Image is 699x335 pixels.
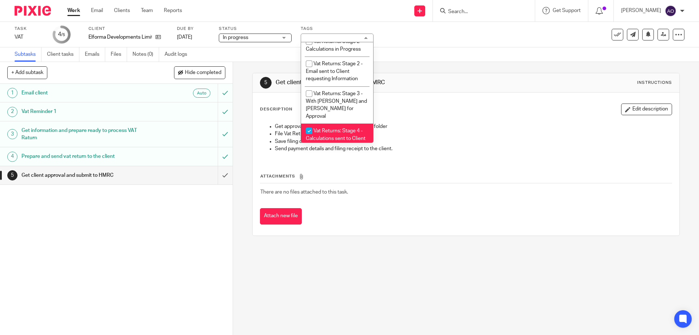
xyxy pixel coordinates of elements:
[15,47,42,62] a: Subtasks
[185,70,221,76] span: Hide completed
[177,35,192,40] span: [DATE]
[621,7,661,14] p: [PERSON_NAME]
[447,9,513,15] input: Search
[165,47,193,62] a: Audit logs
[7,107,17,117] div: 2
[260,174,295,178] span: Attachments
[21,106,147,117] h1: Vat Reminder 1
[21,125,147,144] h1: Get information and prepare ready to process VAT Raturn
[306,39,363,52] span: Vat Returns: Stage 2 - Calculations in Progress
[141,7,153,14] a: Team
[665,5,676,17] img: svg%3E
[260,106,292,112] p: Description
[88,34,152,41] p: Elforma Developments Limited
[67,7,80,14] a: Work
[15,6,51,16] img: Pixie
[7,170,17,180] div: 5
[275,145,671,152] p: Send payment details and filing receipt to the client.
[21,170,147,181] h1: Get client approval and submit to HMRC
[260,190,348,195] span: There are no files attached to this task.
[7,129,17,139] div: 3
[306,61,363,81] span: Vat Returns: Stage 2 - Email sent to Client requesting Information
[7,152,17,162] div: 4
[114,7,130,14] a: Clients
[275,138,671,145] p: Save filing details in the client folder
[47,47,79,62] a: Client tasks
[223,35,248,40] span: In progress
[275,123,671,130] p: Get approval by the client to file and save in folder
[133,47,159,62] a: Notes (0)
[7,66,47,79] button: + Add subtask
[174,66,225,79] button: Hide completed
[306,128,366,148] span: Vat Returns: Stage 4 - Calculations sent to Client for Approval
[637,80,672,86] div: Instructions
[219,26,292,32] label: Status
[111,47,127,62] a: Files
[21,87,147,98] h1: Email client
[88,26,168,32] label: Client
[260,208,302,225] button: Attach new file
[15,34,44,41] div: VAT
[276,79,482,86] h1: Get client approval and submit to HMRC
[621,104,672,115] button: Edit description
[177,26,210,32] label: Due by
[21,151,147,162] h1: Prepare and send vat return to the client
[7,88,17,98] div: 1
[275,130,671,137] p: File Vat Return
[306,91,367,119] span: Vat Returns: Stage 3 - With [PERSON_NAME] and [PERSON_NAME] for Approval
[15,26,44,32] label: Task
[193,89,210,98] div: Auto
[164,7,182,14] a: Reports
[301,26,374,32] label: Tags
[260,77,272,89] div: 5
[61,33,65,37] small: /5
[91,7,103,14] a: Email
[58,30,65,39] div: 4
[85,47,105,62] a: Emails
[553,8,581,13] span: Get Support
